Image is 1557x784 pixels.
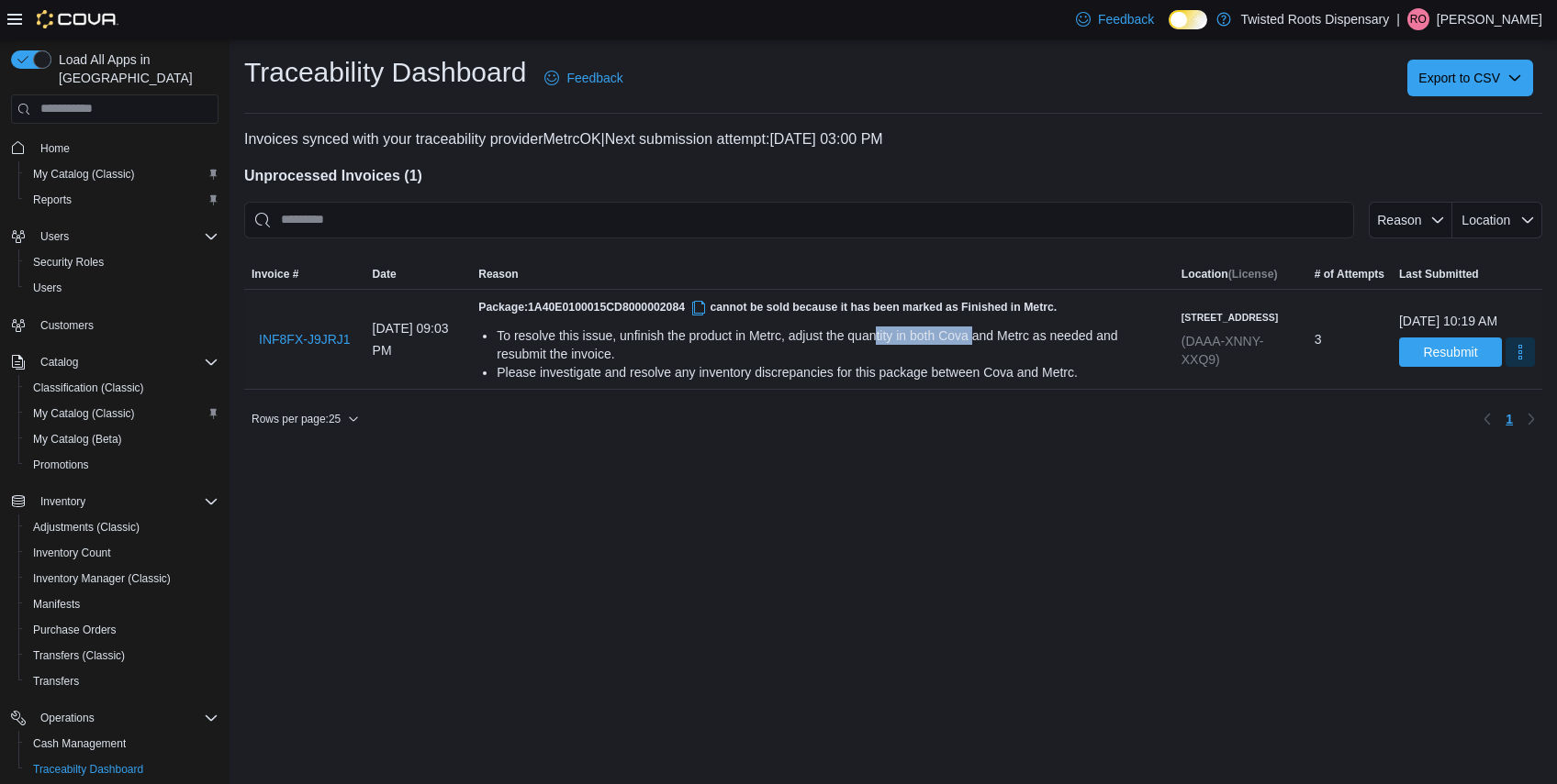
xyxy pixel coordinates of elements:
[33,226,76,248] button: Users
[26,163,218,185] span: My Catalog (Classic)
[26,516,147,538] a: Adjustments (Classic)
[252,321,358,358] button: INF8FX-J9JRJ1
[1407,8,1429,30] div: Ryan O'Meara
[1476,404,1542,434] nav: Pagination for table:
[1407,60,1533,96] button: Export to CSV
[252,267,298,282] span: Invoice #
[26,542,118,564] a: Inventory Count
[244,54,526,91] h1: Traceability Dashboard
[26,619,124,641] a: Purchase Orders
[26,568,178,590] a: Inventory Manager (Classic)
[244,165,1542,187] h4: Unprocessed Invoices ( 1 )
[26,645,132,667] a: Transfers (Classic)
[478,267,518,282] span: Reason
[259,330,351,348] span: INF8FX-J9JRJ1
[18,401,226,426] button: My Catalog (Classic)
[18,275,226,301] button: Users
[40,711,95,725] span: Operations
[1410,8,1427,30] span: RO
[18,540,226,566] button: Inventory Count
[1452,202,1542,238] button: Location
[18,187,226,213] button: Reports
[26,568,218,590] span: Inventory Manager (Classic)
[373,267,397,282] span: Date
[33,137,218,160] span: Home
[33,623,117,637] span: Purchase Orders
[33,762,143,777] span: Traceabilty Dashboard
[33,226,218,248] span: Users
[40,318,94,333] span: Customers
[1182,334,1264,367] span: (DAAA-XNNY-XXQ9)
[33,381,144,395] span: Classification (Classic)
[244,128,1542,150] p: Invoices synced with your traceability provider MetrcOK | [DATE] 03:00 PM
[33,432,122,447] span: My Catalog (Beta)
[26,189,79,211] a: Reports
[33,314,218,337] span: Customers
[1369,202,1452,238] button: Reason
[605,131,770,147] span: Next submission attempt:
[365,259,472,289] button: Date
[18,731,226,756] button: Cash Management
[244,408,366,430] button: Rows per page:25
[33,736,126,751] span: Cash Management
[26,454,96,476] a: Promotions
[40,141,70,156] span: Home
[1315,328,1322,350] span: 3
[1476,408,1498,430] button: Previous page
[18,643,226,668] button: Transfers (Classic)
[26,619,218,641] span: Purchase Orders
[26,189,218,211] span: Reports
[4,224,226,249] button: Users
[18,668,226,694] button: Transfers
[40,494,85,509] span: Inventory
[26,670,218,692] span: Transfers
[33,281,62,295] span: Users
[26,377,151,399] a: Classification (Classic)
[528,301,710,314] span: 1A40E0100015CD8000002084
[33,167,135,182] span: My Catalog (Classic)
[1399,337,1502,367] button: Resubmit
[26,277,218,299] span: Users
[18,566,226,591] button: Inventory Manager (Classic)
[26,277,69,299] a: Users
[4,349,226,375] button: Catalog
[26,403,218,425] span: My Catalog (Classic)
[33,674,79,689] span: Transfers
[33,491,93,513] button: Inventory
[244,202,1354,238] input: This is a search bar. After typing your query, hit enter to filter the results lower in the page.
[497,326,1166,363] div: To resolve this issue, unfinish the product in Metrc, adjust the quantity in both Cova and Metrc ...
[1423,343,1477,361] span: Resubmit
[1228,268,1278,281] span: (License)
[26,516,218,538] span: Adjustments (Classic)
[26,645,218,667] span: Transfers (Classic)
[33,406,135,421] span: My Catalog (Classic)
[33,193,72,207] span: Reports
[4,135,226,161] button: Home
[26,428,129,450] a: My Catalog (Beta)
[26,163,142,185] a: My Catalog (Classic)
[1240,8,1389,30] p: Twisted Roots Dispensary
[497,363,1166,381] div: Please investigate and resolve any inventory discrepancies for this package between Cova and Metrc.
[1506,337,1535,367] button: More
[1506,410,1513,428] span: 1
[1399,267,1479,282] span: Last Submitted
[1399,312,1497,330] div: [DATE] 10:19 AM
[478,297,1166,319] h5: Package: cannot be sold because it has been marked as Finished in Metrc.
[1098,10,1154,28] span: Feedback
[1069,1,1161,38] a: Feedback
[1437,8,1542,30] p: [PERSON_NAME]
[1520,408,1542,430] button: Next page
[33,707,102,729] button: Operations
[1498,404,1520,434] ul: Pagination for table:
[33,351,218,373] span: Catalog
[37,10,118,28] img: Cova
[1182,310,1300,325] h6: [STREET_ADDRESS]
[33,648,125,663] span: Transfers (Classic)
[26,733,133,755] a: Cash Management
[244,259,365,289] button: Invoice #
[33,351,85,373] button: Catalog
[26,542,218,564] span: Inventory Count
[18,591,226,617] button: Manifests
[26,428,218,450] span: My Catalog (Beta)
[18,426,226,452] button: My Catalog (Beta)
